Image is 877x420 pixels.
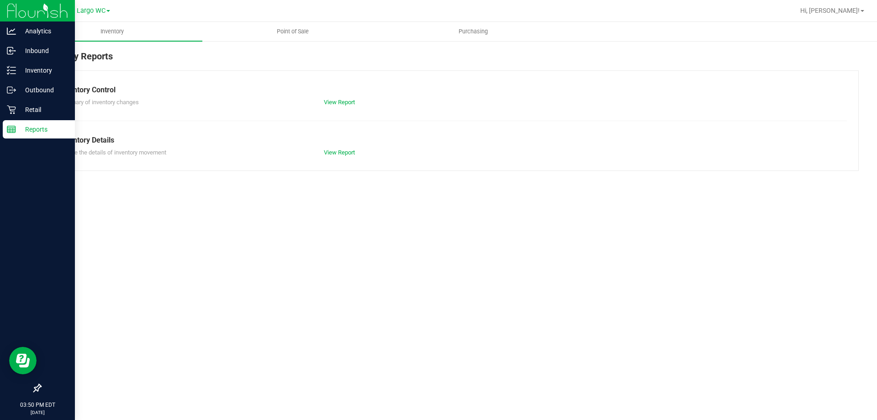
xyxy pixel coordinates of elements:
[4,401,71,409] p: 03:50 PM EDT
[383,22,563,41] a: Purchasing
[264,27,321,36] span: Point of Sale
[16,45,71,56] p: Inbound
[446,27,500,36] span: Purchasing
[7,125,16,134] inline-svg: Reports
[88,27,136,36] span: Inventory
[16,65,71,76] p: Inventory
[16,26,71,37] p: Analytics
[16,124,71,135] p: Reports
[16,85,71,96] p: Outbound
[7,105,16,114] inline-svg: Retail
[59,135,840,146] div: Inventory Details
[59,99,139,106] span: Summary of inventory changes
[59,149,166,156] span: Explore the details of inventory movement
[22,22,202,41] a: Inventory
[9,347,37,374] iframe: Resource center
[7,85,16,95] inline-svg: Outbound
[4,409,71,416] p: [DATE]
[16,104,71,115] p: Retail
[324,99,355,106] a: View Report
[59,85,840,96] div: Inventory Control
[7,27,16,36] inline-svg: Analytics
[324,149,355,156] a: View Report
[40,49,859,70] div: Inventory Reports
[202,22,383,41] a: Point of Sale
[7,46,16,55] inline-svg: Inbound
[800,7,860,14] span: Hi, [PERSON_NAME]!
[7,66,16,75] inline-svg: Inventory
[77,7,106,15] span: Largo WC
